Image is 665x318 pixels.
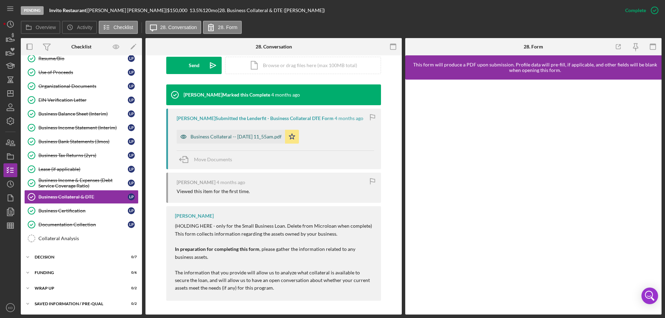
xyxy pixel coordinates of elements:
div: L P [128,138,135,145]
div: [PERSON_NAME] Marked this Complete [184,92,270,98]
strong: In preparation for completing this form [175,246,259,252]
div: L P [128,110,135,117]
button: Complete [618,3,662,17]
div: | [49,8,88,13]
div: L P [128,83,135,90]
time: 2025-05-02 15:55 [335,116,363,121]
a: Business Bank Statements (3mos)LP [24,135,139,148]
div: [PERSON_NAME] [175,213,214,219]
a: Business Income & Expenses (Debt Service Coverage Ratio)LP [24,176,139,190]
button: Move Documents [177,151,239,168]
div: Business Income Statement (Interim) [38,125,128,130]
a: Documentation CollectionLP [24,218,139,231]
button: Business Collateral -- [DATE] 11_55am.pdf [177,130,299,144]
a: Organizational DocumentsLP [24,79,139,93]
a: Collateral Analysis [24,231,139,245]
div: Funding [35,271,119,275]
label: 28. Form [218,25,237,30]
div: Use of Proceeds [38,70,128,75]
div: 0 / 7 [124,255,137,259]
a: Lease (if applicable)LP [24,162,139,176]
button: Checklist [99,21,138,34]
div: Documentation Collection [38,222,128,227]
div: 13.5 % [189,8,203,13]
div: L P [128,152,135,159]
div: Saved Information / Pre-Qual [35,302,119,306]
div: Complete [625,3,646,17]
div: Business Tax Returns (2yrs) [38,153,128,158]
div: Checklist [71,44,91,49]
div: Open Intercom Messenger [641,288,658,304]
div: Pending [21,6,44,15]
b: Invito Restaurant [49,7,86,13]
label: Checklist [114,25,133,30]
div: Wrap up [35,286,119,290]
label: Activity [77,25,92,30]
div: 0 / 2 [124,286,137,290]
div: | 28. Business Collateral & DTE ([PERSON_NAME]) [218,8,325,13]
div: 28. Form [524,44,543,49]
div: Resume/Bio [38,56,128,61]
button: 28. Form [203,21,242,34]
div: This form will produce a PDF upon submission. Profile data will pre-fill, if applicable, and othe... [409,62,662,73]
div: Organizational Documents [38,83,128,89]
time: 2025-04-30 21:05 [216,180,245,185]
div: [PERSON_NAME] [177,180,215,185]
div: Send [189,57,199,74]
button: 28. Conversation [145,21,202,34]
div: Business Certification [38,208,128,213]
div: Business Collateral & DTE [38,194,128,200]
span: Move Documents [194,156,232,162]
div: 0 / 6 [124,271,137,275]
div: Lease (if applicable) [38,166,128,172]
div: [PERSON_NAME] [PERSON_NAME] | [88,8,167,13]
span: $150,000 [167,7,187,13]
div: L P [128,124,135,131]
div: EIN Verification Letter [38,97,128,103]
div: L P [128,221,135,228]
div: 120 mo [203,8,218,13]
button: Send [166,57,222,74]
div: 28. Conversation [256,44,292,49]
a: Resume/BioLP [24,52,139,65]
text: KD [8,306,12,310]
div: Collateral Analysis [38,236,138,241]
div: 0 / 2 [124,302,137,306]
iframe: Lenderfit form [412,87,655,308]
p: (HOLDING HERE - only for the Small Business Loan. Delete from Microloan when complete) [175,222,374,230]
button: Overview [21,21,60,34]
div: Business Collateral -- [DATE] 11_55am.pdf [190,134,282,139]
div: L P [128,193,135,200]
div: L P [128,207,135,214]
a: EIN Verification LetterLP [24,93,139,107]
div: Business Bank Statements (3mos) [38,139,128,144]
div: L P [128,69,135,76]
p: This form collects information regarding the assets owned by your business. , please gather the i... [175,230,374,292]
label: Overview [36,25,56,30]
div: L P [128,180,135,187]
div: Decision [35,255,119,259]
time: 2025-05-05 16:14 [271,92,300,98]
div: L P [128,55,135,62]
a: Business Balance Sheet (Interim)LP [24,107,139,121]
a: Business CertificationLP [24,204,139,218]
label: 28. Conversation [160,25,197,30]
div: [PERSON_NAME] Submitted the Lenderfit - Business Collateral DTE Form [177,116,334,121]
a: Business Income Statement (Interim)LP [24,121,139,135]
a: Business Tax Returns (2yrs)LP [24,148,139,162]
a: Business Collateral & DTELP [24,190,139,204]
a: Use of ProceedsLP [24,65,139,79]
div: Business Income & Expenses (Debt Service Coverage Ratio) [38,178,128,189]
div: L P [128,166,135,173]
button: Activity [62,21,97,34]
div: Business Balance Sheet (Interim) [38,111,128,117]
button: KD [3,301,17,315]
div: Viewed this item for the first time. [177,189,250,194]
div: L P [128,97,135,103]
